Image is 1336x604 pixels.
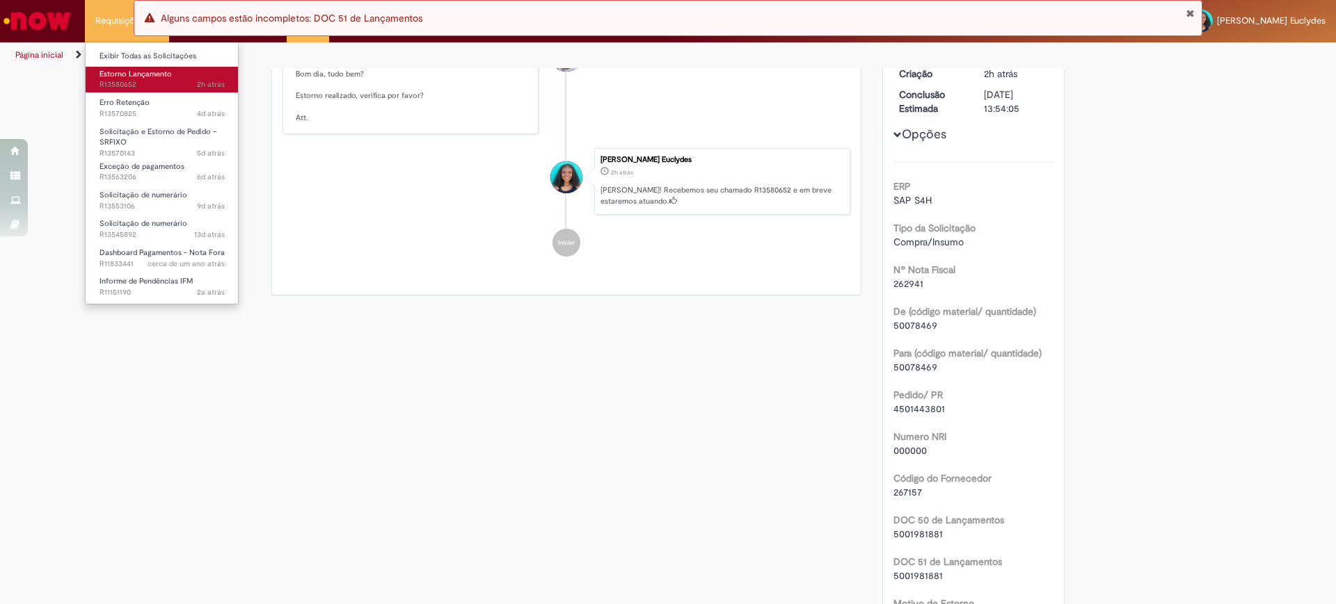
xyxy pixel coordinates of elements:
span: R11151190 [100,287,225,298]
span: R13570825 [100,108,225,120]
span: 4501443801 [893,402,945,415]
span: Requisições [95,14,144,28]
b: Numero NRI [893,430,946,443]
span: 2h atrás [197,79,225,90]
span: cerca de um ano atrás [148,259,225,269]
span: R11833441 [100,259,225,270]
dt: Conclusão Estimada [889,88,974,115]
a: Aberto R13580652 : Estorno Lançamento [86,67,239,92]
a: Aberto R13570825 : Erro Retenção [86,95,239,121]
a: Aberto R11151190 : Informe de Pendências IFM [86,274,239,300]
span: Alguns campos estão incompletos: DOC 51 de Lançamentos [161,12,422,24]
b: ERP [893,180,911,193]
time: 30/09/2025 10:54:02 [984,67,1017,80]
span: Solicitação de numerário [100,218,187,229]
li: Caroline Pontes Euclydes [283,148,850,215]
span: Estorno Lançamento [100,69,172,79]
time: 26/09/2025 11:32:49 [197,148,225,158]
span: Dashboard Pagamentos - Nota Fora [100,247,225,258]
p: [PERSON_NAME]! Recebemos seu chamado R13580652 e em breve estaremos atuando. [601,185,843,206]
span: 000000 [893,444,927,457]
span: Compra/Insumo [893,236,964,248]
span: R13563206 [100,172,225,183]
span: SAP S4H [893,194,932,206]
b: Código do Fornecedor [893,472,992,484]
span: 5d atrás [197,148,225,158]
span: R13580652 [100,79,225,90]
span: 5001981881 [893,528,943,540]
span: 267157 [893,486,922,498]
span: 50078469 [893,319,937,332]
b: Tipo da Solicitação [893,222,976,234]
span: 6d atrás [197,172,225,182]
span: 5001981881 [893,569,943,582]
b: DOC 51 de Lançamentos [893,555,1002,568]
time: 06/08/2024 10:17:43 [148,259,225,269]
span: 9d atrás [197,201,225,211]
a: Aberto R13545892 : Solicitação de numerário [86,216,239,242]
span: 50078469 [893,361,937,373]
b: Para (código material/ quantidade) [893,347,1042,359]
span: R13553106 [100,201,225,212]
time: 23/02/2024 14:30:18 [197,287,225,297]
a: Página inicial [15,49,63,60]
div: [DATE] 13:54:05 [984,88,1049,115]
time: 26/09/2025 14:25:26 [197,108,225,119]
span: Informe de Pendências IFM [100,276,193,286]
span: 2h atrás [611,168,633,177]
b: De (código material/ quantidade) [893,305,1036,318]
ul: Histórico de tíquete [283,13,850,270]
span: 4d atrás [197,108,225,119]
a: Aberto R13563206 : Exceção de pagamentos [86,159,239,185]
span: R13545892 [100,229,225,240]
time: 21/09/2025 14:08:07 [197,201,225,211]
a: Aberto R13570143 : Solicitação e Estorno de Pedido – SRFIXO [86,124,239,154]
ul: Trilhas de página [10,42,880,68]
b: Pedido/ PR [893,389,943,401]
dt: Criação [889,67,974,81]
b: Nº Nota Fiscal [893,263,955,276]
button: Fechar Notificação [1186,8,1195,19]
span: Erro Retenção [100,97,150,108]
a: Exibir Todas as Solicitações [86,49,239,64]
div: 30/09/2025 10:54:02 [984,67,1049,81]
time: 30/09/2025 10:54:02 [611,168,633,177]
span: 2h atrás [984,67,1017,80]
span: Exceção de pagamentos [100,161,184,172]
img: ServiceNow [1,7,73,35]
div: Caroline Pontes Euclydes [550,161,582,193]
a: Aberto R13553106 : Solicitação de numerário [86,188,239,213]
span: [PERSON_NAME] Euclydes [1217,15,1326,26]
span: R13570143 [100,148,225,159]
ul: Requisições [85,42,239,304]
span: Solicitação de numerário [100,190,187,200]
span: 2a atrás [197,287,225,297]
b: DOC 50 de Lançamentos [893,514,1004,526]
time: 18/09/2025 09:17:04 [194,229,225,240]
span: 13d atrás [194,229,225,240]
span: 262941 [893,277,923,290]
time: 24/09/2025 14:16:33 [197,172,225,182]
div: [PERSON_NAME] Euclydes [601,156,843,164]
span: Solicitação e Estorno de Pedido – SRFIXO [100,126,216,148]
time: 30/09/2025 10:54:03 [197,79,225,90]
p: Bom dia, tudo bem? Estorno realizado, verifica por favor? Att. [296,69,527,124]
a: Aberto R11833441 : Dashboard Pagamentos - Nota Fora [86,245,239,271]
